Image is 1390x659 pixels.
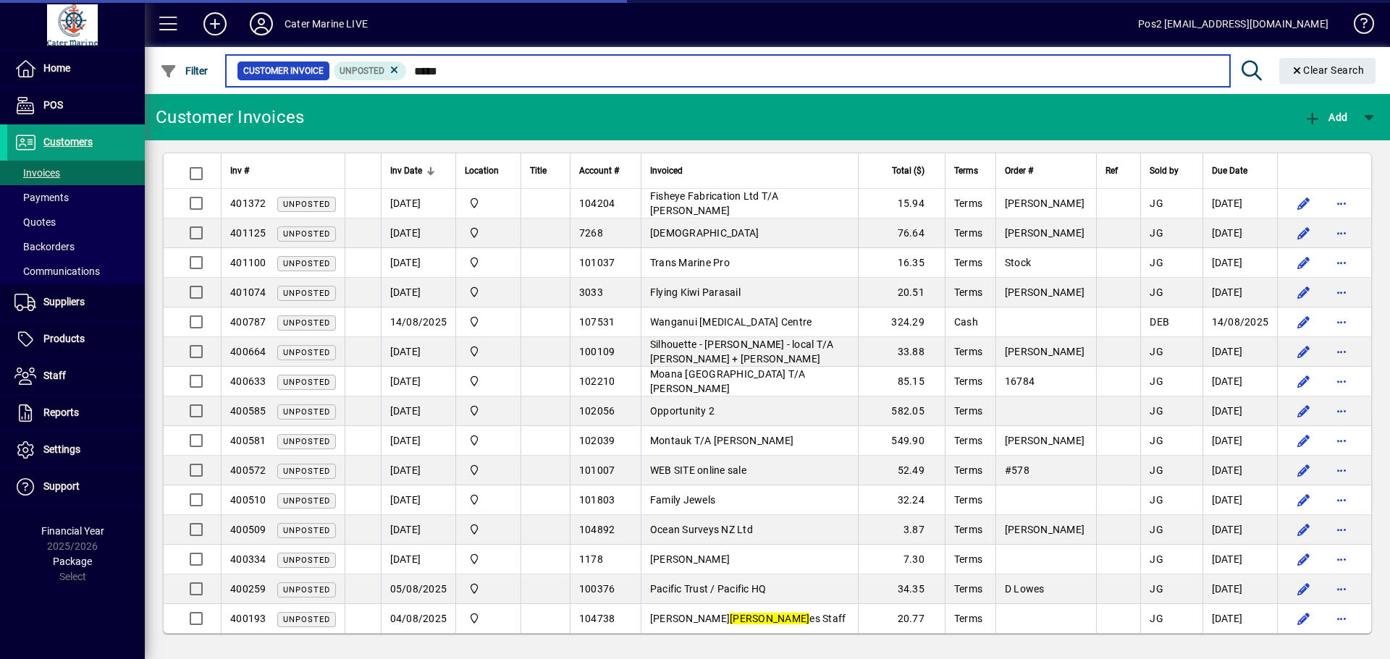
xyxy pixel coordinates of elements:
div: Total ($) [867,163,938,179]
span: Invoiced [650,163,683,179]
span: Unposted [283,585,330,595]
button: More options [1330,548,1353,571]
button: More options [1330,340,1353,363]
span: 1178 [579,553,603,565]
span: Suppliers [43,296,85,307]
span: 101803 [579,494,615,506]
span: Cater Marine [465,373,512,389]
span: #578 [1005,464,1029,476]
span: Unposted [283,348,330,357]
span: JG [1150,346,1163,357]
button: More options [1330,370,1353,393]
button: Edit [1292,577,1315,600]
a: Products [7,321,145,357]
span: Staff [43,370,66,381]
span: Wanganui [MEDICAL_DATA] Centre [650,316,812,328]
span: 401125 [230,227,266,239]
td: [DATE] [381,396,456,426]
button: Edit [1292,548,1315,571]
button: More options [1330,192,1353,215]
span: Unposted [283,526,330,535]
td: 52.49 [858,456,945,485]
a: Support [7,469,145,505]
span: Cater Marine [465,225,512,241]
span: Unposted [283,615,330,624]
span: JG [1150,197,1163,209]
td: [DATE] [1202,515,1278,545]
td: 582.05 [858,396,945,426]
td: 20.77 [858,604,945,633]
span: JG [1150,405,1163,417]
span: Terms [954,257,982,268]
span: Cater Marine [465,255,512,271]
span: 3033 [579,286,603,298]
span: Cater Marine [465,314,512,330]
button: More options [1330,607,1353,630]
span: JG [1150,227,1163,239]
div: Sold by [1150,163,1193,179]
span: Montauk T/A [PERSON_NAME] [650,435,793,446]
span: 400585 [230,405,266,417]
td: [DATE] [1202,337,1278,367]
span: Unposted [340,66,384,76]
td: [DATE] [1202,248,1278,278]
span: Unposted [283,200,330,209]
span: Ref [1105,163,1118,179]
button: Edit [1292,459,1315,482]
button: Edit [1292,310,1315,333]
span: Terms [954,405,982,417]
span: Financial Year [41,525,104,537]
span: Inv # [230,163,249,179]
span: Title [530,163,547,179]
span: 101037 [579,257,615,268]
a: Invoices [7,161,145,185]
span: Flying Kiwi Parasail [650,286,741,298]
td: 7.30 [858,545,945,574]
td: [DATE] [1202,396,1278,426]
span: Pacific Trust / Pacific HQ [650,583,767,595]
span: Terms [954,286,982,298]
span: 400334 [230,553,266,565]
span: JG [1150,524,1163,535]
button: Add [192,11,238,37]
td: [DATE] [381,426,456,456]
span: Invoices [14,167,60,179]
td: 32.24 [858,485,945,515]
span: Fisheye Fabrication Ltd T/A [PERSON_NAME] [650,190,779,216]
span: Home [43,62,70,74]
span: 400633 [230,375,266,387]
td: 16.35 [858,248,945,278]
span: Support [43,480,80,492]
button: More options [1330,459,1353,482]
span: JG [1150,464,1163,476]
span: Account # [579,163,619,179]
span: Family Jewels [650,494,715,506]
a: Knowledge Base [1343,3,1372,50]
a: Staff [7,358,145,394]
td: 33.88 [858,337,945,367]
span: Terms [954,346,982,357]
span: Terms [954,583,982,595]
td: 85.15 [858,367,945,396]
button: Filter [156,58,212,84]
span: Cater Marine [465,551,512,567]
td: [DATE] [1202,367,1278,396]
span: Terms [954,197,982,209]
td: 14/08/2025 [381,307,456,337]
td: [DATE] [1202,189,1278,218]
span: Cater Marine [465,611,512,626]
span: Terms [954,375,982,387]
button: More options [1330,577,1353,600]
a: Reports [7,395,145,431]
button: Edit [1292,251,1315,274]
button: More options [1330,221,1353,245]
button: Edit [1292,340,1315,363]
span: [PERSON_NAME] [1005,435,1084,446]
button: More options [1330,429,1353,452]
span: Terms [954,494,982,506]
span: 7268 [579,227,603,239]
span: 104204 [579,197,615,209]
button: More options [1330,281,1353,304]
span: Cater Marine [465,581,512,597]
span: Ocean Surveys NZ Ltd [650,524,753,535]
